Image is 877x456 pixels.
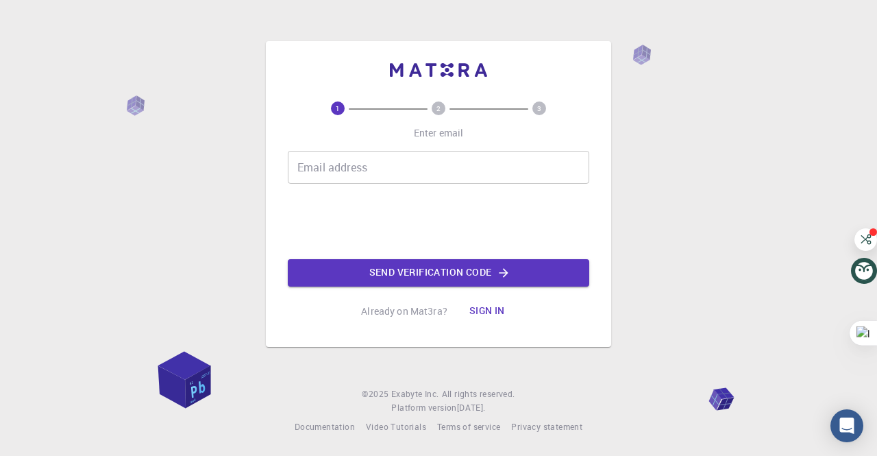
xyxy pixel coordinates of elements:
[414,126,464,140] p: Enter email
[437,420,500,434] a: Terms of service
[830,409,863,442] div: Open Intercom Messenger
[458,298,516,325] button: Sign in
[366,420,426,434] a: Video Tutorials
[457,402,486,413] span: [DATE] .
[457,401,486,415] a: [DATE].
[288,259,589,287] button: Send verification code
[391,401,456,415] span: Platform version
[295,421,355,432] span: Documentation
[336,104,340,113] text: 1
[437,421,500,432] span: Terms of service
[511,420,582,434] a: Privacy statement
[334,195,543,248] iframe: reCAPTCHA
[362,387,391,401] span: © 2025
[391,387,439,401] a: Exabyte Inc.
[442,387,515,401] span: All rights reserved.
[436,104,441,113] text: 2
[361,304,447,318] p: Already on Mat3ra?
[511,421,582,432] span: Privacy statement
[366,421,426,432] span: Video Tutorials
[295,420,355,434] a: Documentation
[537,104,541,113] text: 3
[391,388,439,399] span: Exabyte Inc.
